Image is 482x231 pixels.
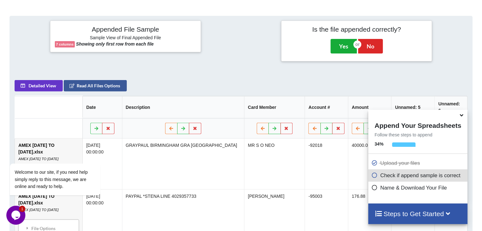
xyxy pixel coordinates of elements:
[375,210,461,218] h4: Steps to Get Started
[64,80,127,91] button: Read All Files Options
[286,25,427,33] h4: Is the file appended correctly?
[368,132,467,138] p: Follow these steps to append
[358,39,383,53] button: No
[244,96,305,118] th: Card Member
[15,80,63,91] button: Detailed View
[55,35,196,41] h6: Sample View of Final Appended File
[305,139,348,189] td: -92018
[391,96,434,118] th: Unnamed: 5
[55,25,196,34] h4: Appended File Sample
[122,96,244,118] th: Description
[244,139,305,189] td: MR S O NEO
[371,184,466,192] p: Name & Download Your File
[371,172,466,179] p: Check if append sample is correct
[348,139,391,189] td: 40000.0
[371,159,466,167] p: Upload your files
[331,39,357,53] button: Yes
[56,42,74,46] b: 7 columns
[6,206,27,225] iframe: chat widget
[375,141,383,147] b: 34 %
[82,96,122,118] th: Date
[76,41,154,47] b: Showing only first row from each file
[18,208,59,212] i: AMEX [DATE] TO [DATE]
[305,96,348,118] th: Account #
[122,139,244,189] td: GRAYPAUL BIRMINGHAM GRA [GEOGRAPHIC_DATA]
[6,106,120,203] iframe: chat widget
[348,96,391,118] th: Amount
[368,120,467,129] h4: Append Your Spreadsheets
[434,96,467,118] th: Unnamed: 6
